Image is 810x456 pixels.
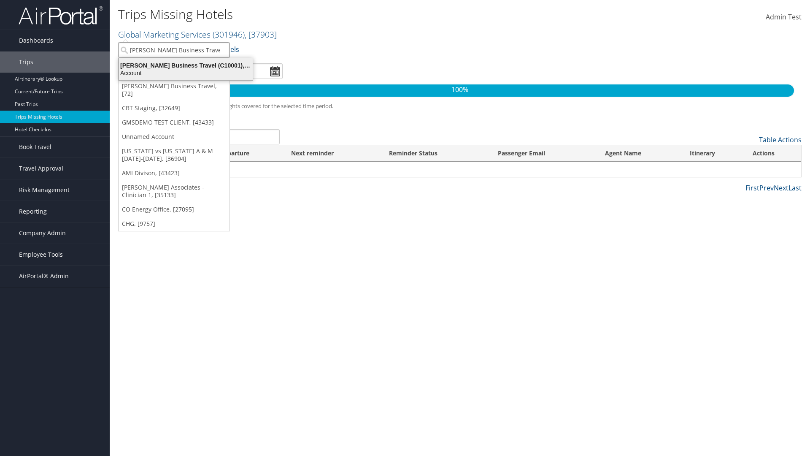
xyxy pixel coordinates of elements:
span: Risk Management [19,179,70,201]
th: Next reminder [283,145,381,162]
span: Travel Approval [19,158,63,179]
span: Book Travel [19,136,51,157]
a: Next [774,183,788,193]
span: , [ 37903 ] [245,29,277,40]
a: Last [788,183,802,193]
img: airportal-logo.png [19,5,103,25]
a: First [745,183,759,193]
span: Reporting [19,201,47,222]
th: Agent Name [597,145,682,162]
span: AirPortal® Admin [19,266,69,287]
a: [PERSON_NAME] Associates - Clinician 1, [35133] [119,180,229,202]
th: Itinerary [682,145,745,162]
th: Passenger Email: activate to sort column ascending [490,145,597,162]
span: Company Admin [19,223,66,244]
a: Prev [759,183,774,193]
th: Reminder Status [381,145,490,162]
span: Trips [19,52,33,73]
a: Table Actions [759,135,802,144]
a: AMI Divison, [43423] [119,166,229,180]
h1: Trips Missing Hotels [118,5,574,23]
a: [US_STATE] vs [US_STATE] A & M [DATE]-[DATE], [36904] [119,144,229,166]
a: CO Energy Office, [27095] [119,202,229,217]
td: All overnight stays are covered. [119,162,801,177]
a: Global Marketing Services [118,29,277,40]
a: [PERSON_NAME] Business Travel, [72] [119,79,229,101]
span: Admin Test [766,12,802,22]
h5: * progress bar represents overnights covered for the selected time period. [124,102,795,110]
a: CBT Staging, [32649] [119,101,229,115]
p: 100% [126,84,794,95]
th: Departure: activate to sort column ascending [212,145,283,162]
a: Unnamed Account [119,130,229,144]
div: Account [114,69,258,77]
input: Search Accounts [119,42,229,58]
p: Filter: [118,44,574,55]
span: Employee Tools [19,244,63,265]
a: CHG, [9757] [119,217,229,231]
a: GMSDEMO TEST CLIENT, [43433] [119,115,229,130]
a: Admin Test [766,4,802,30]
div: [PERSON_NAME] Business Travel (C10001), [72] [114,62,258,69]
span: Dashboards [19,30,53,51]
span: ( 301946 ) [213,29,245,40]
th: Actions [745,145,801,162]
